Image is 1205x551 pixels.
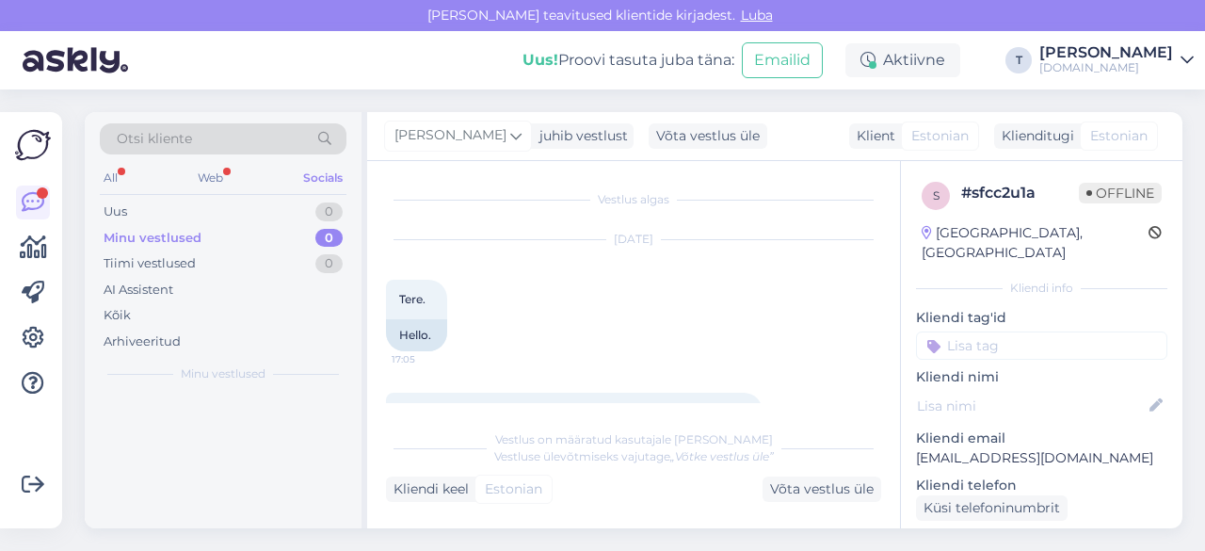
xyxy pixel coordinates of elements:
span: s [933,188,940,203]
span: Estonian [911,126,969,146]
div: # sfcc2u1a [961,182,1079,204]
input: Lisa tag [916,332,1167,360]
div: Kliendi info [916,280,1167,297]
div: Klient [849,126,895,146]
span: Tere. [399,292,426,306]
div: T [1005,47,1032,73]
input: Lisa nimi [917,396,1146,416]
div: Arhiveeritud [104,332,181,351]
div: Web [194,166,227,190]
div: Vestlus algas [386,191,881,208]
div: Minu vestlused [104,229,201,248]
div: Uus [104,203,127,221]
div: Proovi tasuta juba täna: [522,49,734,72]
div: [GEOGRAPHIC_DATA], [GEOGRAPHIC_DATA] [922,223,1149,263]
span: Vestlus on määratud kasutajale [PERSON_NAME] [495,432,773,446]
div: 0 [315,229,343,248]
div: Kliendi keel [386,479,469,499]
div: [DATE] [386,231,881,248]
button: Emailid [742,42,823,78]
div: juhib vestlust [532,126,628,146]
img: Askly Logo [15,127,51,163]
div: All [100,166,121,190]
div: 0 [315,254,343,273]
div: [DOMAIN_NAME] [1039,60,1173,75]
p: Kliendi telefon [916,476,1167,495]
div: Socials [299,166,346,190]
p: Kliendi tag'id [916,308,1167,328]
div: Küsi telefoninumbrit [916,495,1068,521]
div: 0 [315,203,343,221]
span: [PERSON_NAME] [394,125,506,146]
b: Uus! [522,51,558,69]
span: 17:05 [392,352,462,366]
span: Estonian [1090,126,1148,146]
p: Kliendi nimi [916,367,1167,387]
span: Luba [735,7,779,24]
p: Kliendi email [916,429,1167,448]
div: Võta vestlus üle [763,477,881,502]
div: Võta vestlus üle [649,123,767,149]
span: Offline [1079,183,1162,203]
span: Estonian [485,479,542,499]
div: Tiimi vestlused [104,254,196,273]
span: Otsi kliente [117,129,192,149]
i: „Võtke vestlus üle” [670,449,774,463]
div: Aktiivne [845,43,960,77]
div: [PERSON_NAME] [1039,45,1173,60]
a: [PERSON_NAME][DOMAIN_NAME] [1039,45,1194,75]
p: [EMAIL_ADDRESS][DOMAIN_NAME] [916,448,1167,468]
span: Minu vestlused [181,365,265,382]
span: Vestluse ülevõtmiseks vajutage [494,449,774,463]
div: Hello. [386,319,447,351]
div: Kõik [104,306,131,325]
div: AI Assistent [104,281,173,300]
div: Klienditugi [994,126,1074,146]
